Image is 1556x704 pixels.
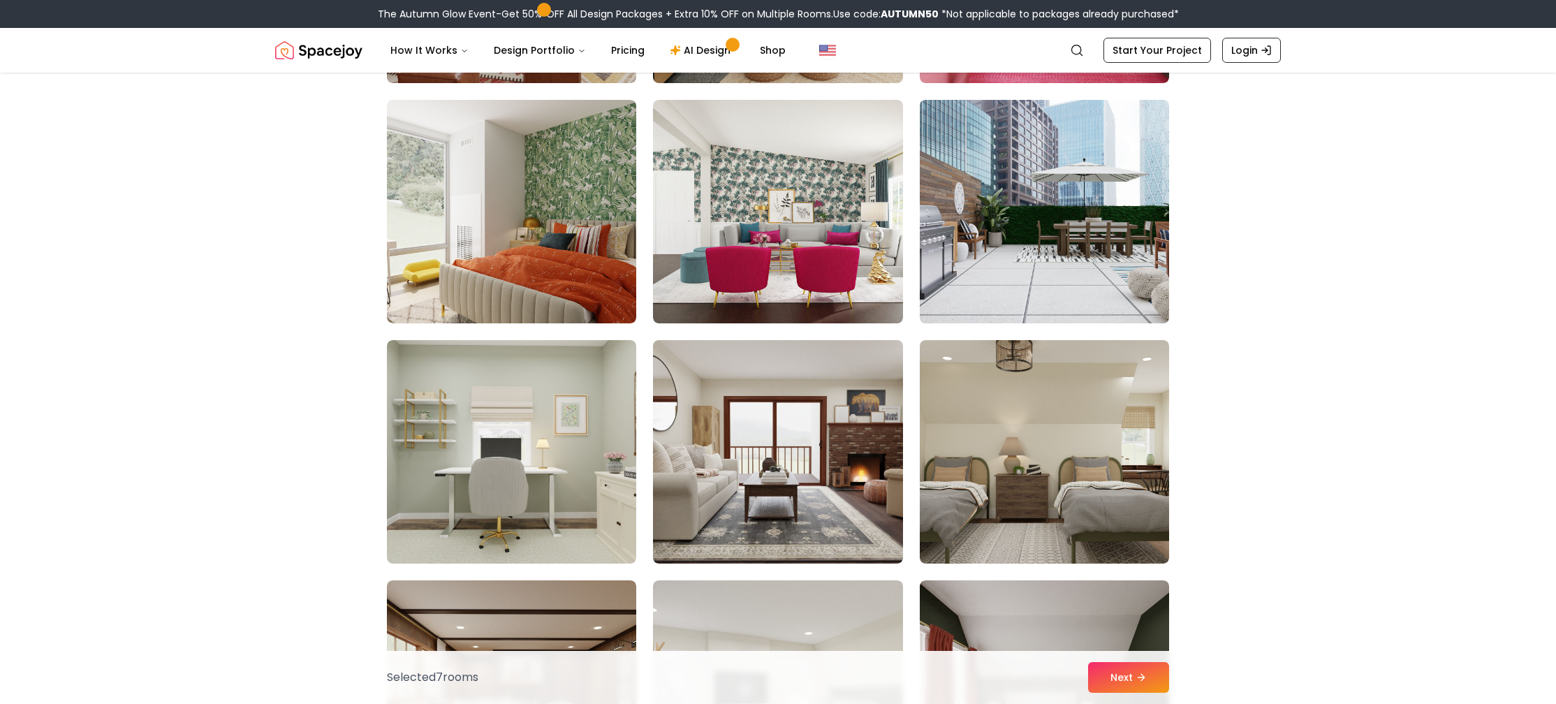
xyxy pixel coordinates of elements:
a: Spacejoy [275,36,362,64]
div: The Autumn Glow Event-Get 50% OFF All Design Packages + Extra 10% OFF on Multiple Rooms. [378,7,1179,21]
span: *Not applicable to packages already purchased* [939,7,1179,21]
img: United States [819,42,836,59]
nav: Global [275,28,1281,73]
a: AI Design [659,36,746,64]
img: Spacejoy Logo [275,36,362,64]
nav: Main [379,36,797,64]
a: Start Your Project [1103,38,1211,63]
a: Login [1222,38,1281,63]
button: Next [1088,662,1169,693]
b: AUTUMN50 [881,7,939,21]
a: Pricing [600,36,656,64]
img: Room room-55 [387,340,636,564]
img: Room room-53 [653,100,902,323]
img: Room room-56 [653,340,902,564]
img: Room room-52 [387,100,636,323]
span: Use code: [833,7,939,21]
a: Shop [749,36,797,64]
button: Design Portfolio [483,36,597,64]
p: Selected 7 room s [387,669,478,686]
img: Room room-54 [913,94,1175,329]
button: How It Works [379,36,480,64]
img: Room room-57 [920,340,1169,564]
